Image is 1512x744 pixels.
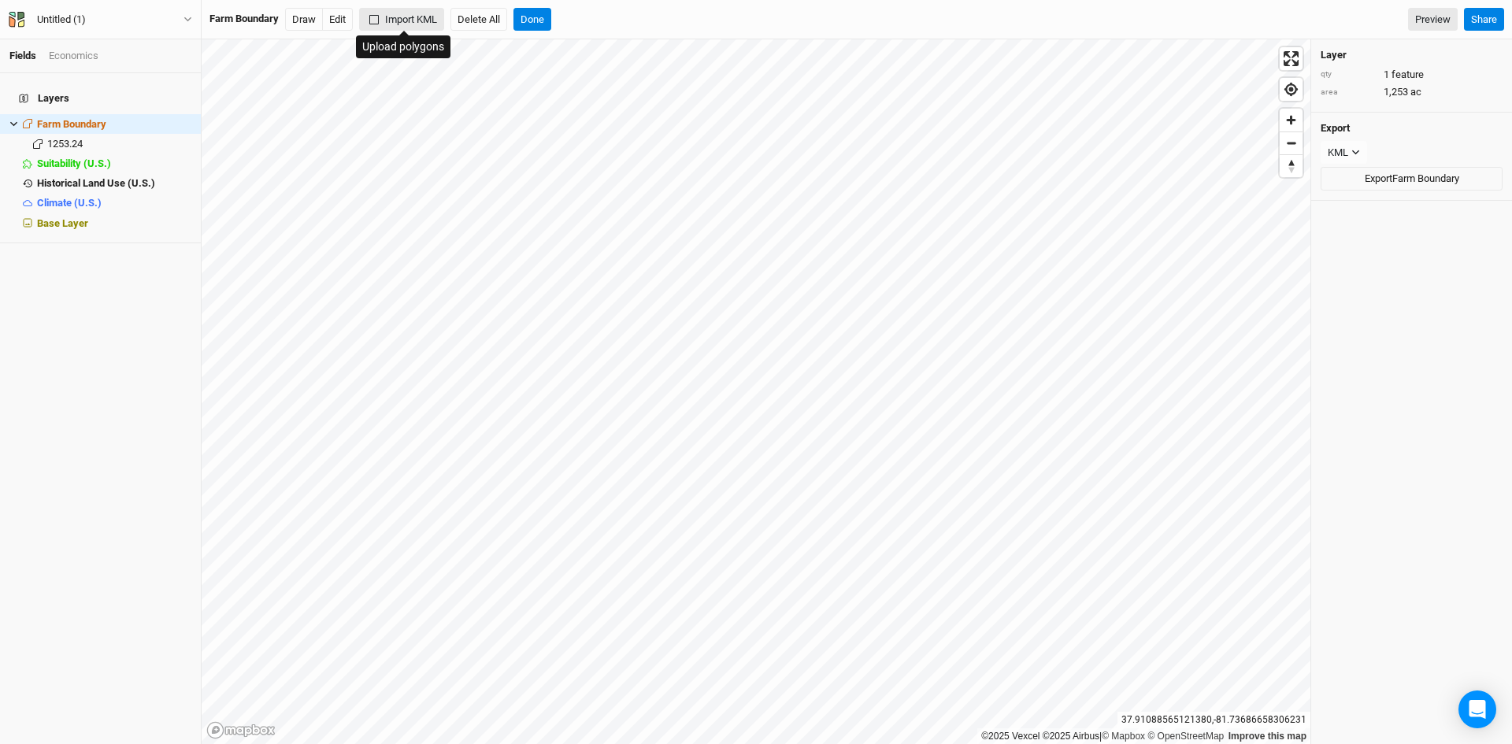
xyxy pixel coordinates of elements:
span: Farm Boundary [37,118,106,130]
span: ac [1410,85,1421,99]
h4: Layer [1321,49,1503,61]
a: ©2025 Airbus [1043,731,1099,742]
h4: Layers [9,83,191,114]
div: area [1321,87,1376,98]
button: Share [1464,8,1504,31]
div: Farm Boundary [37,118,191,131]
span: Reset bearing to north [1280,155,1303,177]
button: Import KML [359,8,444,31]
a: OpenStreetMap [1147,731,1224,742]
button: Reset bearing to north [1280,154,1303,177]
div: 37.91088565121380 , -81.73686658306231 [1117,712,1310,728]
div: 1 [1321,68,1503,82]
div: Historical Land Use (U.S.) [37,177,191,190]
div: Untitled (1) [37,12,86,28]
div: qty [1321,68,1376,80]
div: Farm Boundary [209,12,279,26]
button: Untitled (1) [8,11,193,28]
button: Enter fullscreen [1280,47,1303,70]
h4: Export [1321,122,1503,135]
span: Zoom out [1280,132,1303,154]
canvas: Map [202,39,1310,744]
a: Fields [9,50,36,61]
div: 1253.24 [47,138,191,150]
button: ExportFarm Boundary [1321,167,1503,191]
button: Done [513,8,551,31]
a: Mapbox [1102,731,1145,742]
span: Historical Land Use (U.S.) [37,177,155,189]
button: KML [1321,141,1367,165]
div: Upload polygons [356,35,450,58]
div: Climate (U.S.) [37,197,191,209]
div: KML [1328,145,1348,161]
div: | [981,728,1306,744]
a: Improve this map [1228,731,1306,742]
span: 1253.24 [47,138,83,150]
button: Zoom in [1280,109,1303,131]
div: Base Layer [37,217,191,230]
button: Find my location [1280,78,1303,101]
span: Climate (U.S.) [37,197,102,209]
span: Suitability (U.S.) [37,157,111,169]
div: Suitability (U.S.) [37,157,191,170]
button: Zoom out [1280,131,1303,154]
div: Economics [49,49,98,63]
button: Delete All [450,8,507,31]
button: Draw [285,8,323,31]
button: Edit [322,8,353,31]
a: ©2025 Vexcel [981,731,1039,742]
a: Preview [1408,8,1458,31]
div: Open Intercom Messenger [1458,690,1496,728]
div: 1,253 [1321,85,1503,99]
span: feature [1392,68,1424,82]
a: Mapbox logo [206,721,276,739]
span: Base Layer [37,217,88,229]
